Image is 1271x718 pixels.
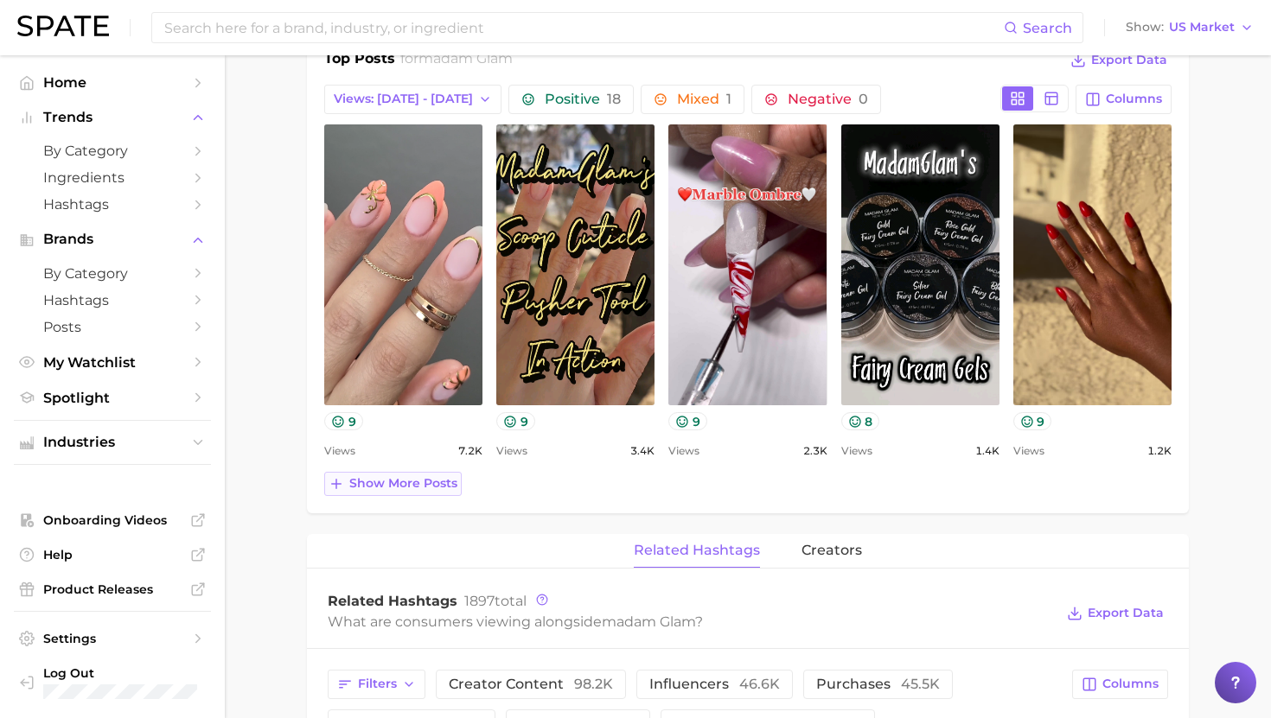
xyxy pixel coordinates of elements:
[328,593,457,609] span: Related Hashtags
[43,390,182,406] span: Spotlight
[324,412,363,430] button: 9
[1066,48,1172,73] button: Export Data
[1121,16,1258,39] button: ShowUS Market
[602,613,695,630] span: madam glam
[464,593,527,609] span: total
[328,610,1054,633] div: What are consumers viewing alongside ?
[43,143,182,159] span: by Category
[1169,22,1235,32] span: US Market
[334,92,473,106] span: Views: [DATE] - [DATE]
[1088,606,1164,620] span: Export Data
[43,435,182,450] span: Industries
[841,441,872,461] span: Views
[14,660,211,704] a: Log out. Currently logged in with e-mail mathilde@spate.nyc.
[14,314,211,340] a: Posts
[1013,412,1052,430] button: 9
[574,676,613,692] span: 98.2k
[328,670,425,699] button: Filters
[859,91,868,107] span: 0
[630,441,655,461] span: 3.4k
[17,16,109,36] img: SPATE
[1072,670,1168,699] button: Columns
[449,677,613,691] span: creator content
[324,48,395,74] h1: Top Posts
[43,354,182,371] span: My Watchlist
[14,260,211,287] a: by Category
[458,441,482,461] span: 7.2k
[496,441,527,461] span: Views
[324,472,462,496] button: Show more posts
[1091,53,1167,67] span: Export Data
[14,626,211,651] a: Settings
[1102,677,1159,691] span: Columns
[816,677,940,691] span: purchases
[975,441,1000,461] span: 1.4k
[43,110,182,125] span: Trends
[1013,441,1044,461] span: Views
[400,48,513,74] h2: for
[14,226,211,252] button: Brands
[739,676,780,692] span: 46.6k
[14,69,211,96] a: Home
[163,13,1004,42] input: Search here for a brand, industry, or ingredient
[43,581,182,597] span: Product Releases
[464,593,495,609] span: 1897
[634,543,760,558] span: related hashtags
[14,542,211,568] a: Help
[43,232,182,247] span: Brands
[14,191,211,218] a: Hashtags
[43,169,182,186] span: Ingredients
[324,85,501,114] button: Views: [DATE] - [DATE]
[726,91,731,107] span: 1
[1147,441,1172,461] span: 1.2k
[324,441,355,461] span: Views
[802,543,862,558] span: creators
[803,441,827,461] span: 2.3k
[1076,85,1172,114] button: Columns
[1023,20,1072,36] span: Search
[14,349,211,376] a: My Watchlist
[1126,22,1164,32] span: Show
[14,137,211,164] a: by Category
[668,412,707,430] button: 9
[668,441,699,461] span: Views
[14,164,211,191] a: Ingredients
[349,476,457,491] span: Show more posts
[1106,92,1162,106] span: Columns
[43,319,182,335] span: Posts
[496,412,535,430] button: 9
[677,92,731,106] span: Mixed
[545,92,621,106] span: Positive
[14,429,211,455] button: Industries
[418,50,513,67] span: madam glam
[358,677,397,691] span: Filters
[43,74,182,91] span: Home
[43,547,182,562] span: Help
[14,576,211,602] a: Product Releases
[788,92,868,106] span: Negative
[1063,601,1168,626] button: Export Data
[14,287,211,314] a: Hashtags
[43,196,182,213] span: Hashtags
[14,507,211,533] a: Onboarding Videos
[43,512,182,528] span: Onboarding Videos
[43,665,197,681] span: Log Out
[43,631,182,646] span: Settings
[901,676,940,692] span: 45.5k
[841,412,880,430] button: 8
[649,677,780,691] span: influencers
[14,384,211,411] a: Spotlight
[607,91,621,107] span: 18
[14,105,211,130] button: Trends
[43,292,182,308] span: Hashtags
[43,265,182,282] span: by Category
